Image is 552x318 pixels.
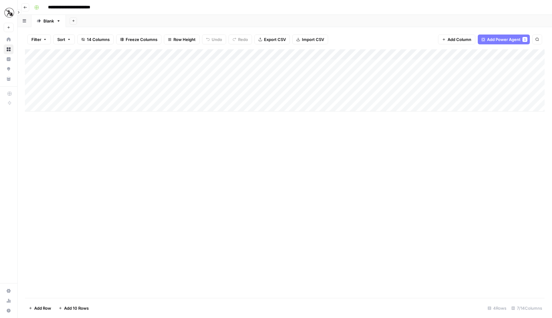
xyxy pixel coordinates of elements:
[448,36,471,43] span: Add Column
[212,36,222,43] span: Undo
[302,36,324,43] span: Import CSV
[229,35,252,44] button: Redo
[292,35,328,44] button: Import CSV
[509,303,545,313] div: 7/14 Columns
[77,35,114,44] button: 14 Columns
[4,35,14,44] a: Home
[57,36,65,43] span: Sort
[25,303,55,313] button: Add Row
[4,5,14,20] button: Workspace: Precession AI
[485,303,509,313] div: 4 Rows
[254,35,290,44] button: Export CSV
[4,74,14,84] a: Your Data
[4,286,14,296] a: Settings
[173,36,196,43] span: Row Height
[4,44,14,54] a: Browse
[64,305,89,311] span: Add 10 Rows
[31,15,66,27] a: Blank
[4,7,15,18] img: Precession AI Logo
[487,36,521,43] span: Add Power Agent
[4,306,14,316] button: Help + Support
[116,35,161,44] button: Freeze Columns
[53,35,75,44] button: Sort
[43,18,54,24] div: Blank
[522,37,527,42] div: 1
[202,35,226,44] button: Undo
[126,36,157,43] span: Freeze Columns
[478,35,530,44] button: Add Power Agent1
[55,303,92,313] button: Add 10 Rows
[438,35,475,44] button: Add Column
[4,296,14,306] a: Usage
[238,36,248,43] span: Redo
[87,36,110,43] span: 14 Columns
[524,37,526,42] span: 1
[31,36,41,43] span: Filter
[27,35,51,44] button: Filter
[164,35,200,44] button: Row Height
[4,54,14,64] a: Insights
[4,64,14,74] a: Opportunities
[34,305,51,311] span: Add Row
[264,36,286,43] span: Export CSV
